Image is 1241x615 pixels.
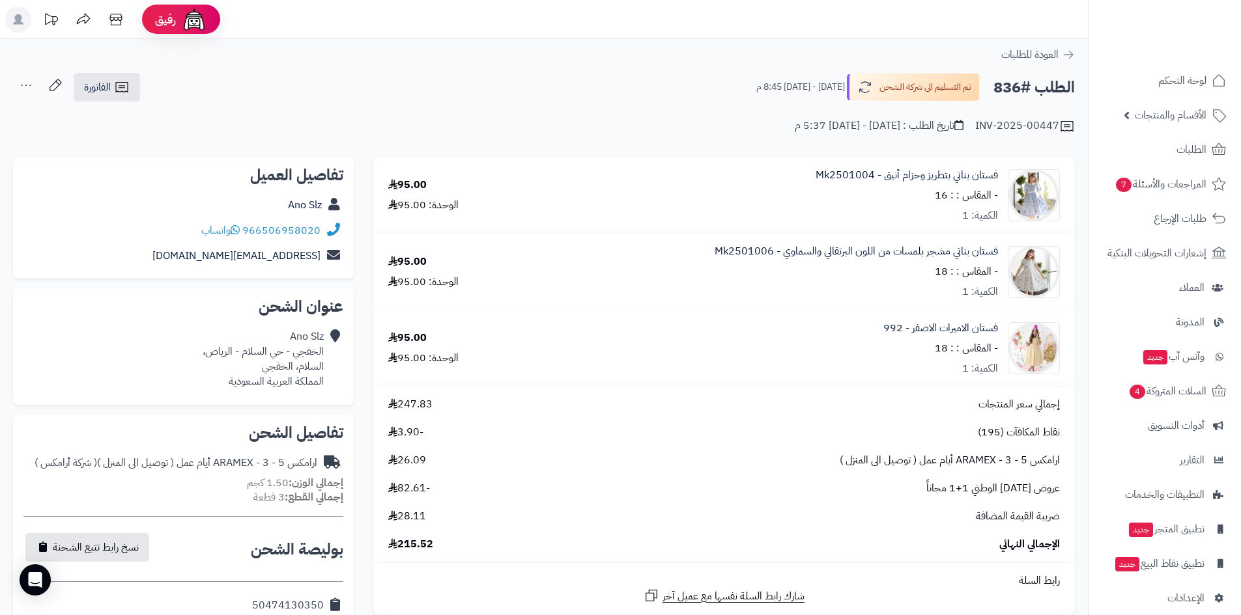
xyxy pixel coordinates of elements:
a: العودة للطلبات [1001,47,1075,62]
a: التقارير [1096,444,1233,476]
img: 1739175414-IMG_7265-90x90.jpeg [1008,246,1059,298]
a: المدونة [1096,307,1233,338]
span: الفاتورة [84,79,111,95]
div: Open Intercom Messenger [20,564,51,595]
div: الوحدة: 95.00 [388,198,459,213]
img: 1739125954-IMG_7240-90x90.jpeg [1008,169,1059,221]
span: التطبيقات والخدمات [1125,485,1205,504]
span: ارامكس ARAMEX - 3 - 5 أيام عمل ( توصيل الى المنزل ) [840,453,1060,468]
span: التقارير [1180,451,1205,469]
span: ( شركة أرامكس ) [35,455,97,471]
div: الكمية: 1 [962,361,998,376]
a: شارك رابط السلة نفسها مع عميل آخر [644,588,805,604]
h2: عنوان الشحن [23,299,343,314]
img: ai-face.png [181,7,207,33]
span: -3.90 [388,425,423,440]
button: تم التسليم الى شركة الشحن [847,74,980,101]
a: فستان الاميرات الاصفر - 992 [883,321,998,336]
small: 3 قطعة [253,489,343,505]
span: 28.11 [388,509,426,524]
span: 215.52 [388,537,433,552]
span: ضريبة القيمة المضافة [976,509,1060,524]
a: 966506958020 [242,223,321,238]
h2: بوليصة الشحن [251,541,343,557]
span: نقاط المكافآت (195) [978,425,1060,440]
div: 50474130350 [252,598,324,613]
span: 247.83 [388,397,433,412]
div: الوحدة: 95.00 [388,351,459,366]
div: تاريخ الطلب : [DATE] - [DATE] 5:37 م [795,118,963,133]
div: 95.00 [388,331,427,346]
span: إشعارات التحويلات البنكية [1107,244,1206,262]
button: نسخ رابط تتبع الشحنة [25,533,149,562]
a: تحديثات المنصة [35,7,67,36]
span: الطلبات [1177,141,1206,159]
a: أدوات التسويق [1096,410,1233,441]
img: 1751171711-IMG_7609-90x90.jpeg [1008,322,1059,374]
span: العملاء [1179,279,1205,297]
h2: الطلب #836 [993,74,1075,101]
div: الكمية: 1 [962,284,998,299]
a: السلات المتروكة4 [1096,376,1233,407]
h2: تفاصيل العميل [23,167,343,183]
span: المراجعات والأسئلة [1115,175,1206,193]
span: تطبيق المتجر [1128,520,1205,538]
span: الإجمالي النهائي [999,537,1060,552]
small: - المقاس : : 16 [935,187,998,203]
span: -82.61 [388,481,430,496]
div: ارامكس ARAMEX - 3 - 5 أيام عمل ( توصيل الى المنزل ) [35,456,317,471]
span: أدوات التسويق [1148,417,1205,435]
a: واتساب [201,223,240,238]
div: 95.00 [388,254,427,269]
div: INV-2025-00447 [975,118,1075,134]
div: الوحدة: 95.00 [388,275,459,290]
a: طلبات الإرجاع [1096,203,1233,234]
div: رابط السلة [378,573,1070,588]
span: 7 [1115,177,1132,192]
span: طلبات الإرجاع [1154,210,1206,228]
span: نسخ رابط تتبع الشحنة [53,540,139,555]
span: العودة للطلبات [1001,47,1059,62]
a: فستان بناتي بتطريز وحزام أنيق - Mk2501004 [816,168,998,183]
a: العملاء [1096,272,1233,303]
span: تطبيق نقاط البيع [1114,554,1205,573]
a: التطبيقات والخدمات [1096,479,1233,510]
div: Ano Slz الخفجي - حي السلام - الرياص، السلام، الخفجي المملكة العربية السعودية [203,329,324,389]
a: فستان بناتي مشجر بلمسات من اللون البرتقالي والسماوي - Mk2501006 [715,244,998,259]
small: 1.50 كجم [247,475,343,491]
strong: إجمالي الوزن: [289,475,343,491]
strong: إجمالي القطع: [285,489,343,505]
h2: تفاصيل الشحن [23,425,343,441]
a: الطلبات [1096,134,1233,165]
a: تطبيق نقاط البيعجديد [1096,548,1233,579]
a: Ano Slz [288,197,322,213]
a: [EMAIL_ADDRESS][DOMAIN_NAME] [152,248,321,264]
span: 26.09 [388,453,426,468]
span: 4 [1129,384,1146,399]
a: إشعارات التحويلات البنكية [1096,238,1233,269]
small: - المقاس : : 18 [935,264,998,279]
span: جديد [1115,557,1139,571]
a: تطبيق المتجرجديد [1096,513,1233,545]
a: وآتس آبجديد [1096,341,1233,372]
small: - المقاس : : 18 [935,340,998,356]
span: جديد [1129,523,1153,537]
span: وآتس آب [1142,348,1205,366]
a: المراجعات والأسئلة7 [1096,169,1233,200]
a: لوحة التحكم [1096,65,1233,96]
span: الإعدادات [1167,589,1205,607]
span: جديد [1143,350,1167,364]
span: السلات المتروكة [1128,382,1206,400]
span: عروض [DATE] الوطني 1+1 مجاناً [926,481,1060,496]
div: الكمية: 1 [962,208,998,223]
span: إجمالي سعر المنتجات [978,397,1060,412]
span: الأقسام والمنتجات [1135,106,1206,124]
a: الإعدادات [1096,582,1233,614]
small: [DATE] - [DATE] 8:45 م [756,81,845,94]
span: رفيق [155,12,176,27]
span: لوحة التحكم [1158,72,1206,90]
div: 95.00 [388,178,427,193]
a: الفاتورة [74,73,140,102]
img: logo-2.png [1152,23,1229,50]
